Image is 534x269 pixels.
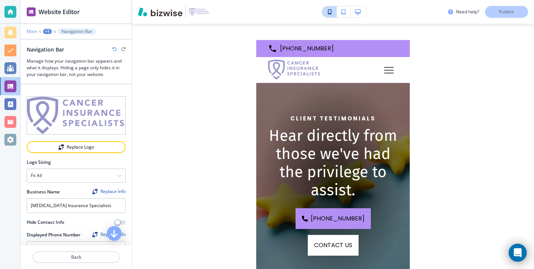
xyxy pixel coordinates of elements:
button: Back [33,251,120,263]
button: +1 [43,29,52,34]
h1: Hear directly from those we've had the privilege to assist. [267,127,399,199]
button: Toggle hamburger navigation menu [380,61,398,79]
img: Cancer Insurance Specialists [268,60,356,80]
span: [PHONE_NUMBER] [311,214,365,223]
h2: Hide Contact Info [27,219,64,226]
h2: Business Name [27,189,60,195]
h2: Logo Sizing [27,159,51,166]
button: ReplaceReplace Info [92,189,126,194]
div: Open Intercom Messenger [509,244,527,262]
img: Replace [92,189,98,194]
button: ReplaceReplace Info [92,232,126,237]
p: Client Testimonials [267,114,399,123]
button: CONTACT US [308,235,359,256]
button: ReplaceReplace Logo [27,141,126,153]
img: Replace [92,232,98,237]
img: editor icon [27,7,36,16]
div: Replace Info [92,189,126,194]
img: Your Logo [189,8,209,16]
h2: Website Editor [39,7,80,16]
p: [PHONE_NUMBER] [280,43,334,54]
input: Ex. 561-222-1111 [27,241,126,256]
h2: Navigation Bar [27,46,64,53]
h4: Fit all [31,172,42,179]
img: Bizwise Logo [138,7,182,16]
img: Replace [59,145,64,150]
h3: Manage how your navigation bar appears and what it displays. Hiding a page only hides it in your ... [27,58,126,78]
h3: Need help? [456,9,479,15]
p: Back [33,254,119,260]
div: Replace Logo [27,145,125,150]
h2: Displayed Phone Number [27,232,80,238]
a: [PHONE_NUMBER] [296,208,371,229]
div: Replace Info [92,232,126,237]
button: Navigation Bar [58,29,96,34]
img: logo [27,96,126,134]
a: [PHONE_NUMBER] [268,43,334,54]
span: Find and replace this information across Bizwise [92,189,126,195]
p: Navigation Bar [62,29,92,34]
button: Main [27,29,37,34]
span: CONTACT US [314,241,352,250]
span: Find and replace this information across Bizwise [92,232,126,238]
